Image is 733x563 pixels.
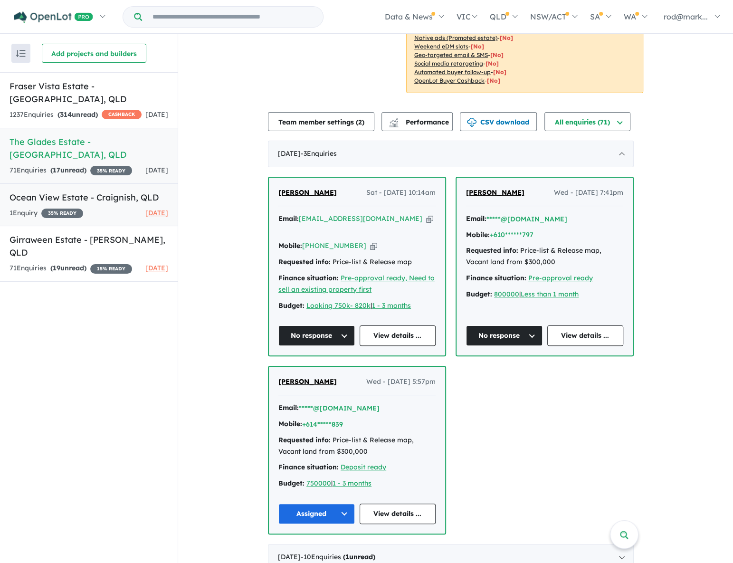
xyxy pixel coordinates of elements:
u: 800000 [494,290,519,298]
button: All enquiries (71) [544,112,630,131]
button: Performance [381,112,453,131]
button: Team member settings (2) [268,112,374,131]
a: Pre-approval ready, Need to sell an existing property first [278,274,435,294]
button: Add projects and builders [42,44,146,63]
div: Price-list & Release map, Vacant land from $300,000 [466,245,623,268]
span: 35 % READY [90,166,132,175]
strong: Requested info: [466,246,518,255]
strong: Finance situation: [466,274,526,282]
a: [PERSON_NAME] [278,376,337,388]
div: [DATE] [268,141,634,167]
a: View details ... [360,504,436,524]
div: 1237 Enquir ies [10,109,142,121]
a: 750000 [306,479,331,487]
span: [DATE] [145,264,168,272]
a: View details ... [360,325,436,346]
u: Automated buyer follow-up [414,68,491,76]
strong: Mobile: [278,241,302,250]
div: | [278,300,436,312]
img: download icon [467,118,476,127]
a: 1 - 3 months [333,479,371,487]
span: [No] [500,34,513,41]
h5: The Glades Estate - [GEOGRAPHIC_DATA] , QLD [10,135,168,161]
button: No response [278,325,355,346]
img: line-chart.svg [390,118,398,123]
u: Weekend eDM slots [414,43,468,50]
a: Pre-approval ready [528,274,593,282]
span: - 10 Enquir ies [301,553,375,561]
strong: Mobile: [278,420,302,428]
span: [PERSON_NAME] [278,377,337,386]
u: Less than 1 month [521,290,579,298]
span: [DATE] [145,110,168,119]
span: [No] [471,43,484,50]
strong: ( unread) [50,166,86,174]
a: View details ... [547,325,624,346]
div: 1 Enquir y [10,208,83,219]
strong: Finance situation: [278,463,339,471]
img: bar-chart.svg [389,121,399,127]
img: Openlot PRO Logo White [14,11,93,23]
strong: Finance situation: [278,274,339,282]
span: [PERSON_NAME] [466,188,524,197]
button: Assigned [278,504,355,524]
span: 2 [358,118,362,126]
div: Price-list & Release map [278,257,436,268]
span: 19 [53,264,60,272]
strong: Requested info: [278,436,331,444]
strong: Budget: [466,290,492,298]
span: [DATE] [145,209,168,217]
span: [No] [485,60,499,67]
input: Try estate name, suburb, builder or developer [144,7,321,27]
strong: Budget: [278,301,305,310]
span: 1 [345,553,349,561]
a: [EMAIL_ADDRESS][DOMAIN_NAME] [299,214,422,223]
a: Looking 750k- 820k [306,301,371,310]
strong: ( unread) [57,110,98,119]
span: 17 [53,166,60,174]
span: rod@mark... [664,12,708,21]
a: [PERSON_NAME] [466,187,524,199]
span: Wed - [DATE] 7:41pm [554,187,623,199]
strong: Email: [278,214,299,223]
div: | [466,289,623,300]
h5: Ocean View Estate - Craignish , QLD [10,191,168,204]
img: sort.svg [16,50,26,57]
button: No response [466,325,543,346]
span: [No] [490,51,504,58]
button: Copy [370,241,377,251]
a: [PHONE_NUMBER] [302,241,366,250]
span: CASHBACK [102,110,142,119]
a: Deposit ready [341,463,386,471]
div: Price-list & Release map, Vacant land from $300,000 [278,435,436,458]
strong: Requested info: [278,258,331,266]
a: 1 - 3 months [372,301,411,310]
button: Copy [426,214,433,224]
span: [No] [487,77,500,84]
div: 71 Enquir ies [10,263,132,274]
u: OpenLot Buyer Cashback [414,77,485,84]
div: 71 Enquir ies [10,165,132,176]
div: | [278,478,436,489]
h5: Fraser Vista Estate - [GEOGRAPHIC_DATA] , QLD [10,80,168,105]
u: Social media retargeting [414,60,483,67]
h5: Girraween Estate - [PERSON_NAME] , QLD [10,233,168,259]
strong: Budget: [278,479,305,487]
a: [PERSON_NAME] [278,187,337,199]
span: Performance [390,118,449,126]
strong: Email: [466,214,486,223]
span: 314 [60,110,72,119]
strong: ( unread) [50,264,86,272]
span: 15 % READY [90,264,132,274]
span: [DATE] [145,166,168,174]
strong: Mobile: [466,230,490,239]
span: Wed - [DATE] 5:57pm [366,376,436,388]
span: [No] [493,68,506,76]
u: Native ads (Promoted estate) [414,34,497,41]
